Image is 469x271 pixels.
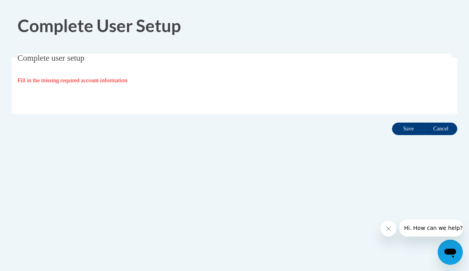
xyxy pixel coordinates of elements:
input: Save [392,123,425,135]
span: Complete User Setup [18,15,181,36]
iframe: Message from company [399,219,463,237]
iframe: Close message [381,221,396,237]
span: Fill in the missing required account information [18,77,127,83]
iframe: Button to launch messaging window [438,240,463,265]
span: Complete user setup [18,53,84,63]
input: Cancel [424,123,457,135]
